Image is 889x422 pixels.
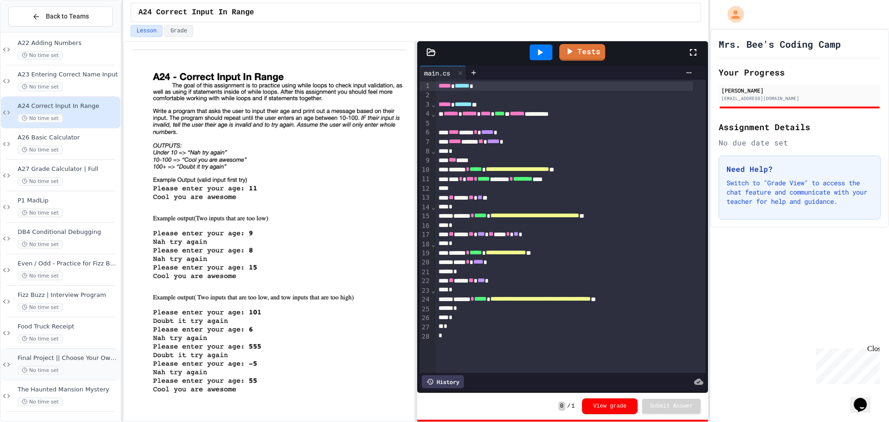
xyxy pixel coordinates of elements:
[718,4,746,25] div: My Account
[419,175,431,184] div: 11
[419,323,431,332] div: 27
[4,4,64,59] div: Chat with us now!Close
[419,184,431,194] div: 12
[419,100,431,109] div: 3
[419,295,431,304] div: 24
[721,95,878,102] div: [EMAIL_ADDRESS][DOMAIN_NAME]
[18,165,119,173] span: A27 Grade Calculator | Full
[431,203,436,211] span: Fold line
[18,386,119,394] span: The Haunted Mansion Mystery
[18,208,63,217] span: No time set
[419,193,431,202] div: 13
[431,101,436,108] span: Fold line
[419,147,431,156] div: 8
[131,25,163,37] button: Lesson
[18,397,63,406] span: No time set
[419,277,431,286] div: 22
[18,177,63,186] span: No time set
[18,71,119,79] span: A23 Entering Correct Name Input
[164,25,193,37] button: Grade
[559,44,605,61] a: Tests
[558,402,565,411] span: 0
[419,203,431,212] div: 14
[18,51,63,60] span: No time set
[18,197,119,205] span: P1 MadLip
[812,345,880,384] iframe: chat widget
[419,109,431,119] div: 4
[18,271,63,280] span: No time set
[422,375,464,388] div: History
[419,82,431,91] div: 1
[46,12,89,21] span: Back to Teams
[18,323,119,331] span: Food Truck Receipt
[642,399,701,414] button: Submit Answer
[419,128,431,137] div: 6
[721,86,878,94] div: [PERSON_NAME]
[726,164,873,175] h3: Need Help?
[18,145,63,154] span: No time set
[431,147,436,155] span: Fold line
[18,228,119,236] span: DB4 Conditional Debugging
[138,7,254,18] span: A24 Correct Input In Range
[431,240,436,248] span: Fold line
[18,354,119,362] span: Final Project || Choose Your Own Adventure Part 1
[431,110,436,118] span: Fold line
[567,403,570,410] span: /
[650,403,693,410] span: Submit Answer
[18,291,119,299] span: Fizz Buzz | Interview Program
[18,260,119,268] span: Even / Odd - Practice for Fizz Buzz
[419,332,431,341] div: 28
[8,6,113,26] button: Back to Teams
[419,165,431,175] div: 10
[431,287,436,294] span: Fold line
[719,120,881,133] h2: Assignment Details
[419,156,431,165] div: 9
[419,258,431,267] div: 20
[18,134,119,142] span: A26 Basic Calculator
[419,314,431,323] div: 26
[419,305,431,314] div: 25
[18,114,63,123] span: No time set
[419,240,431,249] div: 18
[18,102,119,110] span: A24 Correct Input In Range
[419,230,431,239] div: 17
[419,119,431,128] div: 5
[419,286,431,296] div: 23
[18,240,63,249] span: No time set
[419,66,466,80] div: main.cs
[18,39,119,47] span: A22 Adding Numbers
[419,68,455,78] div: main.cs
[419,268,431,277] div: 21
[571,403,575,410] span: 1
[419,138,431,147] div: 7
[726,178,873,206] p: Switch to "Grade View" to access the chat feature and communicate with your teacher for help and ...
[419,249,431,258] div: 19
[18,366,63,375] span: No time set
[850,385,880,413] iframe: chat widget
[719,38,841,50] h1: Mrs. Bee's Coding Camp
[719,137,881,148] div: No due date set
[18,82,63,91] span: No time set
[18,334,63,343] span: No time set
[719,66,881,79] h2: Your Progress
[419,221,431,231] div: 16
[419,91,431,100] div: 2
[419,212,431,221] div: 15
[582,398,638,414] button: View grade
[18,303,63,312] span: No time set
